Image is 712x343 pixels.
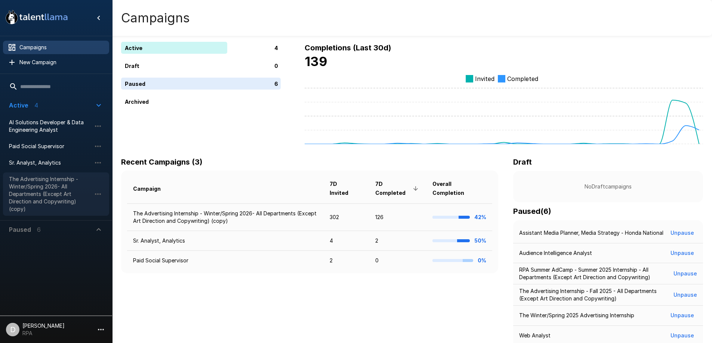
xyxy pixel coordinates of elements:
[474,237,486,244] b: 50%
[330,180,363,197] span: 7D Invited
[274,62,278,70] p: 0
[432,180,486,197] span: Overall Completion
[513,158,532,166] b: Draft
[133,184,170,193] span: Campaign
[519,312,634,319] p: The Winter/Spring 2025 Advertising Internship
[519,249,592,257] p: Audience Intelligence Analyst
[519,332,551,339] p: Web Analyst
[478,257,486,264] b: 0%
[668,309,697,322] button: Unpause
[369,203,426,231] td: 126
[513,207,551,216] b: Paused ( 6 )
[673,267,697,281] button: Unpause
[519,266,673,281] p: RPA Summer AdCamp - Summer 2025 Internship - All Departments (Except Art Direction and Copywriting)
[668,329,697,343] button: Unpause
[127,231,324,251] td: Sr. Analyst, Analytics
[525,183,691,190] p: No Draft campaigns
[121,10,190,26] h4: Campaigns
[668,226,697,240] button: Unpause
[369,251,426,271] td: 0
[519,287,673,302] p: The Advertising Internship - Fall 2025 - All Departments (Except Art Direction and Copywriting)
[474,214,486,220] b: 42%
[369,231,426,251] td: 2
[519,229,663,237] p: Assistant Media Planner, Media Strategy - Honda National
[668,246,697,260] button: Unpause
[324,203,369,231] td: 302
[673,288,697,302] button: Unpause
[324,231,369,251] td: 4
[375,180,420,197] span: 7D Completed
[305,54,327,69] b: 139
[274,80,278,88] p: 6
[305,43,391,52] b: Completions (Last 30d)
[274,44,278,52] p: 4
[121,158,203,166] b: Recent Campaigns (3)
[127,203,324,231] td: The Advertising Internship - Winter/Spring 2026- All Departments (Except Art Direction and Copywr...
[127,251,324,271] td: Paid Social Supervisor
[324,251,369,271] td: 2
